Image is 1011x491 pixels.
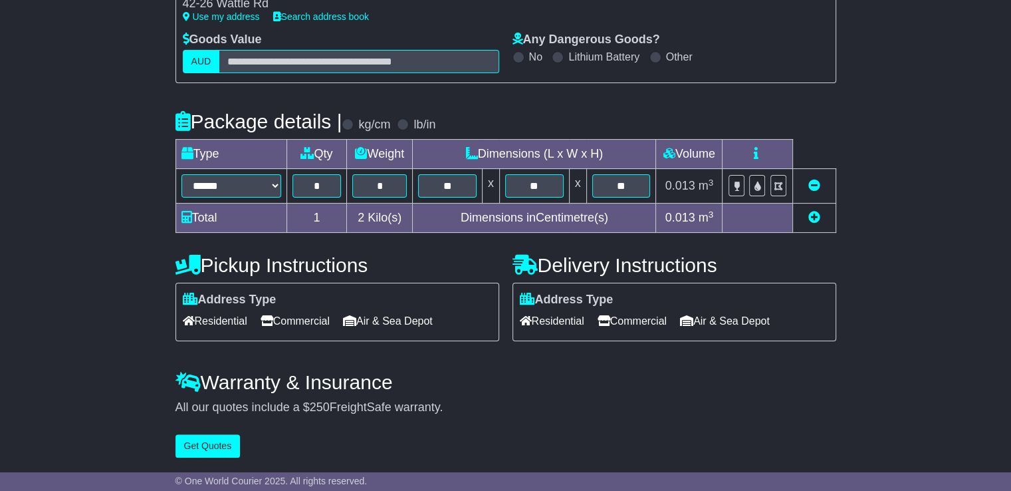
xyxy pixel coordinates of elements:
[286,140,347,169] td: Qty
[310,401,330,414] span: 250
[175,434,241,458] button: Get Quotes
[808,179,820,192] a: Remove this item
[665,179,695,192] span: 0.013
[598,311,667,331] span: Commercial
[413,118,435,132] label: lb/in
[512,33,660,47] label: Any Dangerous Goods?
[569,169,586,204] td: x
[347,204,413,233] td: Kilo(s)
[656,140,723,169] td: Volume
[808,211,820,224] a: Add new item
[520,293,614,307] label: Address Type
[665,211,695,224] span: 0.013
[175,476,368,486] span: © One World Courier 2025. All rights reserved.
[520,311,584,331] span: Residential
[699,211,714,224] span: m
[183,293,277,307] label: Address Type
[666,51,693,63] label: Other
[175,254,499,276] h4: Pickup Instructions
[709,210,714,220] sup: 3
[183,33,262,47] label: Goods Value
[709,178,714,188] sup: 3
[699,179,714,192] span: m
[680,311,770,331] span: Air & Sea Depot
[175,204,286,233] td: Total
[261,311,330,331] span: Commercial
[482,169,499,204] td: x
[183,50,220,73] label: AUD
[175,401,836,415] div: All our quotes include a $ FreightSafe warranty.
[175,371,836,393] h4: Warranty & Insurance
[512,254,836,276] h4: Delivery Instructions
[529,51,542,63] label: No
[358,211,364,224] span: 2
[273,11,369,22] a: Search address book
[183,311,247,331] span: Residential
[568,51,639,63] label: Lithium Battery
[286,204,347,233] td: 1
[347,140,413,169] td: Weight
[175,140,286,169] td: Type
[413,204,656,233] td: Dimensions in Centimetre(s)
[358,118,390,132] label: kg/cm
[175,110,342,132] h4: Package details |
[413,140,656,169] td: Dimensions (L x W x H)
[343,311,433,331] span: Air & Sea Depot
[183,11,260,22] a: Use my address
